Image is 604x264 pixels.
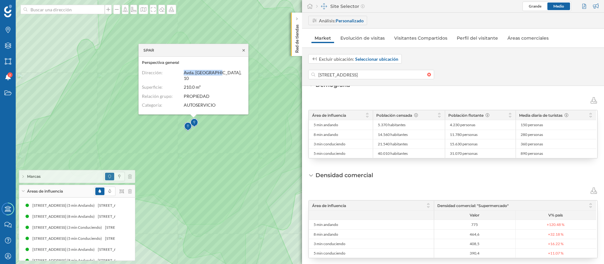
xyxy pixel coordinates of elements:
[312,203,346,208] span: Área de influencia
[470,213,479,217] span: Valor
[521,122,543,127] span: 150 personas
[314,122,338,127] span: 5 min andando
[184,102,215,108] span: AUTOSERVICIO
[142,93,173,99] span: Relación grupo:
[321,3,327,9] img: dashboards-manager.svg
[27,188,63,194] span: Áreas de influencia
[184,70,241,81] span: Avda. [GEOGRAPHIC_DATA], 10
[31,257,97,264] div: [STREET_ADDRESS] (8 min Andando)
[190,117,198,129] img: Marker
[378,132,408,137] span: 14.560 habitantes
[104,224,176,231] div: [STREET_ADDRESS] (3 min Conduciendo)
[27,174,41,179] span: Marcas
[31,213,97,220] div: [STREET_ADDRESS] (8 min Andando)
[450,142,478,147] span: 15.630 personas
[184,84,201,90] span: 210.0 m²
[437,203,509,208] span: Densidad comercial: "Supermercado"
[314,132,338,137] span: 8 min andando
[378,151,408,156] span: 40.010 habitantes
[378,142,408,147] span: 21.540 habitantes
[378,122,405,127] span: 5.370 habitantes
[454,33,501,43] a: Perfil del visitante
[553,4,564,8] span: Medio
[294,22,300,53] p: Red de tiendas
[31,202,97,209] div: [STREET_ADDRESS] (5 min Andando)
[471,222,478,227] span: 775
[376,113,412,118] span: Población censada
[97,213,162,220] div: [STREET_ADDRESS] (8 min Andando)
[336,18,364,23] strong: Personalizado
[450,122,475,127] span: 4.230 personas
[316,171,373,179] div: Densidad comercial
[97,257,162,264] div: [STREET_ADDRESS] (8 min Andando)
[448,113,484,118] span: Población flotante
[184,93,210,99] span: PROPIEDAD
[314,151,345,156] span: 5 min conduciendo
[548,241,563,247] span: +16.22 %
[314,222,338,227] span: 5 min andando
[470,251,479,256] span: 390,4
[31,235,104,242] div: [STREET_ADDRESS] (5 min Conduciendo)
[355,56,398,62] span: Seleccionar ubicación
[31,224,104,231] div: [STREET_ADDRESS] (3 min Conduciendo)
[391,33,450,43] a: Visitantes Compartidos
[521,142,543,147] span: 360 personas
[142,60,245,65] h6: Perspectiva general
[470,232,479,237] span: 464,6
[4,5,12,17] img: Geoblink Logo
[142,70,163,75] span: Dirección:
[319,17,364,24] div: Análisis:
[504,33,552,43] a: Áreas comerciales
[97,246,162,253] div: [STREET_ADDRESS] (5 min Andando)
[314,142,345,147] span: 3 min conduciendo
[13,4,35,10] span: Soporte
[9,72,11,78] span: 2
[314,232,338,237] span: 8 min andando
[319,56,354,62] span: Excluir ubicación:
[316,3,365,9] div: Site Selector
[97,202,162,209] div: [STREET_ADDRESS] (5 min Andando)
[337,33,388,43] a: Evolución de visitas
[548,232,563,237] span: +32.18 %
[31,246,97,253] div: [STREET_ADDRESS] (5 min Andando)
[311,33,334,43] a: Market
[104,235,176,242] div: [STREET_ADDRESS] (5 min Conduciendo)
[143,48,154,53] span: SPAR
[521,151,543,156] span: 890 personas
[548,213,563,217] span: V% país
[529,4,541,8] span: Grande
[142,102,162,108] span: Categoría:
[470,241,479,246] span: 408,5
[521,132,543,137] span: 280 personas
[142,84,163,90] span: Superficie:
[548,250,563,256] span: +11.07 %
[314,241,345,246] span: 3 min conduciendo
[547,222,564,227] span: +120.48 %
[519,113,562,118] span: Media diaria de turistas
[184,121,192,133] img: Marker
[312,113,346,118] span: Área de influencia
[450,132,478,137] span: 11.780 personas
[450,151,478,156] span: 31.070 personas
[314,251,345,256] span: 5 min conduciendo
